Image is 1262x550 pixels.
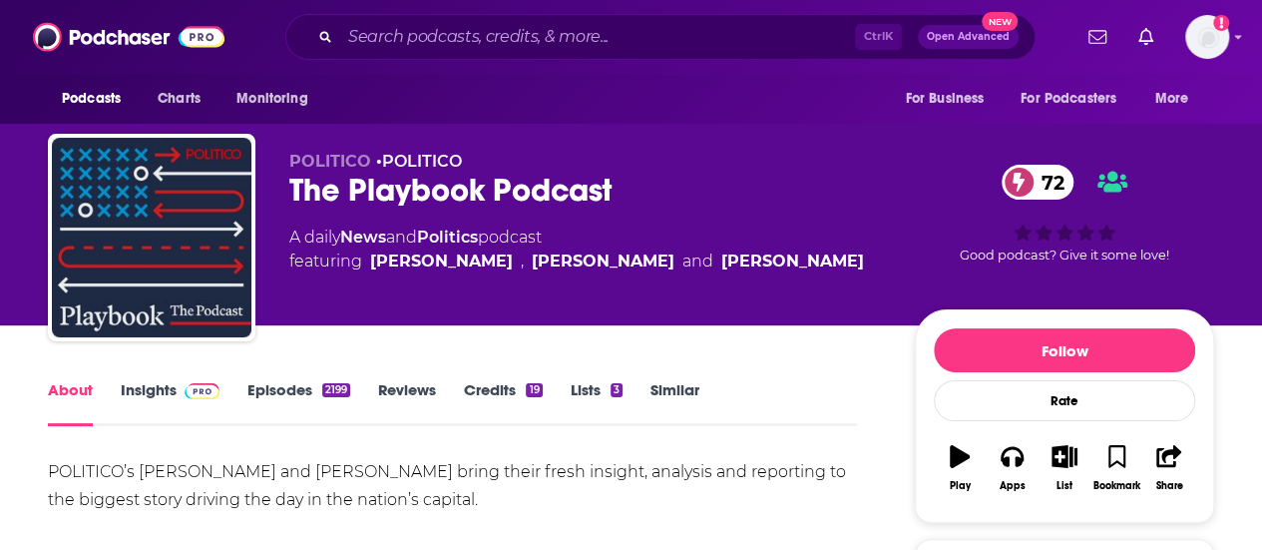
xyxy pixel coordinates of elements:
span: Charts [158,85,201,113]
span: , [521,250,524,274]
span: Open Advanced [927,32,1010,42]
a: Jack Blanchard [532,250,674,274]
div: A daily podcast [289,226,864,274]
button: Show profile menu [1185,15,1229,59]
div: Rate [934,380,1195,421]
a: Charts [145,80,212,118]
button: open menu [222,80,333,118]
button: open menu [891,80,1009,118]
a: Lists3 [571,380,623,426]
input: Search podcasts, credits, & more... [340,21,855,53]
img: Podchaser Pro [185,383,219,399]
button: Open AdvancedNew [918,25,1019,49]
button: Share [1143,432,1195,504]
button: Apps [986,432,1038,504]
span: and [386,228,417,247]
div: Play [950,480,971,492]
img: User Profile [1185,15,1229,59]
a: Dasha Burns [721,250,864,274]
a: Raghu Manavalan [370,250,513,274]
img: The Playbook Podcast [52,138,251,337]
a: Politics [417,228,478,247]
a: About [48,380,93,426]
div: POLITICO’s [PERSON_NAME] and [PERSON_NAME] bring their fresh insight, analysis and reporting to t... [48,458,857,514]
span: For Business [905,85,984,113]
button: open menu [1141,80,1214,118]
span: Ctrl K [855,24,902,50]
button: Bookmark [1090,432,1142,504]
div: Search podcasts, credits, & more... [285,14,1036,60]
span: POLITICO [289,152,371,171]
svg: Add a profile image [1213,15,1229,31]
a: Credits19 [464,380,542,426]
span: and [682,250,713,274]
div: Bookmark [1093,480,1140,492]
a: Reviews [378,380,436,426]
div: 3 [611,383,623,397]
div: List [1056,480,1072,492]
span: 72 [1022,165,1074,200]
span: Good podcast? Give it some love! [960,248,1169,263]
div: 19 [526,383,542,397]
button: open menu [1008,80,1145,118]
span: Monitoring [236,85,307,113]
a: InsightsPodchaser Pro [121,380,219,426]
button: Follow [934,328,1195,372]
a: Show notifications dropdown [1130,20,1161,54]
span: Podcasts [62,85,121,113]
a: Similar [650,380,699,426]
span: New [982,12,1018,31]
a: Show notifications dropdown [1080,20,1114,54]
span: For Podcasters [1021,85,1116,113]
div: 2199 [322,383,350,397]
a: 72 [1002,165,1074,200]
button: Play [934,432,986,504]
button: List [1039,432,1090,504]
div: Apps [1000,480,1026,492]
span: More [1155,85,1189,113]
span: Logged in as hannah.bishop [1185,15,1229,59]
span: • [376,152,462,171]
button: open menu [48,80,147,118]
a: Episodes2199 [247,380,350,426]
div: 72Good podcast? Give it some love! [915,152,1214,275]
span: featuring [289,250,864,274]
div: Share [1155,480,1182,492]
a: POLITICO [382,152,462,171]
a: News [340,228,386,247]
img: Podchaser - Follow, Share and Rate Podcasts [33,18,224,56]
